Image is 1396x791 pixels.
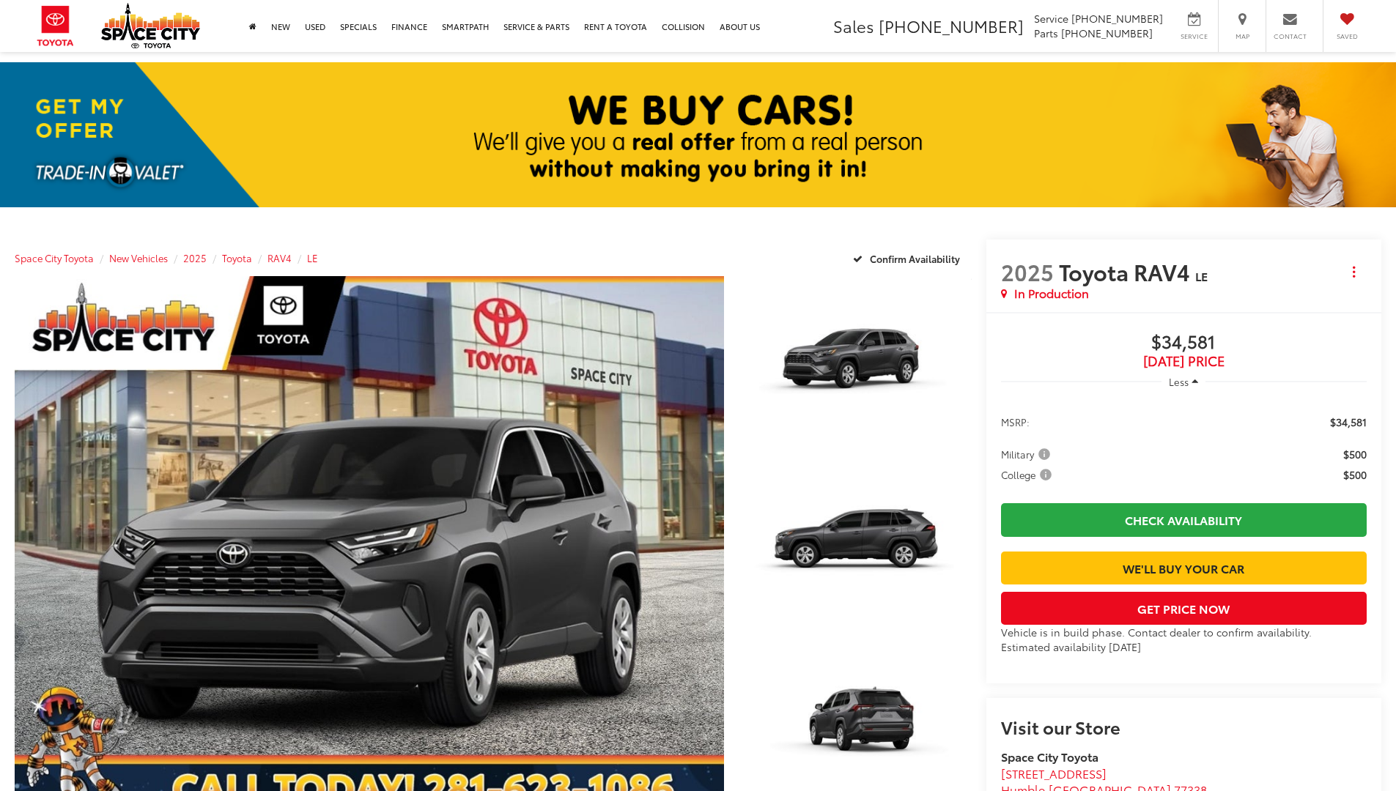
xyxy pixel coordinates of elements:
[1353,266,1355,278] span: dropdown dots
[1001,748,1098,765] strong: Space City Toyota
[267,251,292,264] a: RAV4
[1169,375,1189,388] span: Less
[1034,26,1058,40] span: Parts
[307,251,318,264] a: LE
[1274,31,1307,41] span: Contact
[833,14,874,37] span: Sales
[870,252,960,265] span: Confirm Availability
[1061,26,1153,40] span: [PHONE_NUMBER]
[109,251,168,264] a: New Vehicles
[1343,447,1367,461] span: $500
[1071,11,1163,26] span: [PHONE_NUMBER]
[737,456,973,633] img: 2025 Toyota RAV4 LE
[740,458,972,631] a: Expand Photo 2
[1001,717,1367,736] h2: Visit our Store
[879,14,1024,37] span: [PHONE_NUMBER]
[1001,625,1367,654] div: Vehicle is in build phase. Contact dealer to confirm availability. Estimated availability [DATE]
[1001,447,1053,461] span: Military
[1014,285,1089,302] span: In Production
[1001,592,1367,625] button: Get Price Now
[183,251,207,264] a: 2025
[845,245,972,271] button: Confirm Availability
[737,275,973,451] img: 2025 Toyota RAV4 LE
[1001,256,1054,287] span: 2025
[1001,332,1367,354] span: $34,581
[1001,354,1367,368] span: [DATE] Price
[1059,256,1195,287] span: Toyota RAV4
[1001,503,1367,536] a: Check Availability
[740,276,972,450] a: Expand Photo 1
[1226,31,1258,41] span: Map
[1034,11,1068,26] span: Service
[101,3,200,48] img: Space City Toyota
[1001,447,1055,461] button: Military
[1001,467,1057,482] button: College
[1001,765,1107,781] span: [STREET_ADDRESS]
[1001,467,1055,482] span: College
[1195,267,1208,284] span: LE
[1162,368,1205,395] button: Less
[1343,467,1367,482] span: $500
[1341,259,1367,285] button: Actions
[1001,552,1367,584] a: We'll Buy Your Car
[222,251,252,264] a: Toyota
[15,251,94,264] a: Space City Toyota
[1001,415,1030,429] span: MSRP:
[1330,415,1367,429] span: $34,581
[1178,31,1211,41] span: Service
[1331,31,1363,41] span: Saved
